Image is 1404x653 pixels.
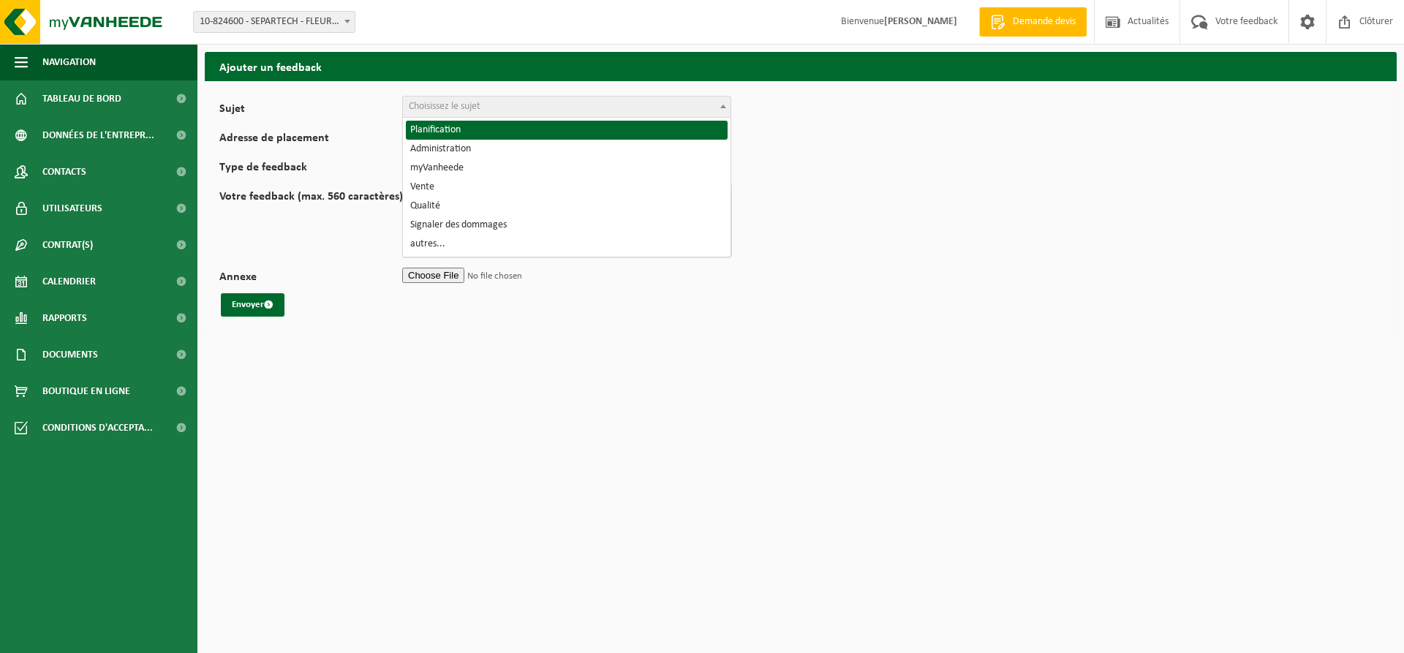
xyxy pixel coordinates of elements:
[42,190,102,227] span: Utilisateurs
[406,235,728,254] li: autres...
[221,293,284,317] button: Envoyer
[406,121,728,140] li: Planification
[205,52,1397,80] h2: Ajouter un feedback
[219,132,402,147] label: Adresse de placement
[42,227,93,263] span: Contrat(s)
[193,11,355,33] span: 10-824600 - SEPARTECH - FLEURUS
[219,162,402,176] label: Type de feedback
[42,117,154,154] span: Données de l'entrepr...
[42,336,98,373] span: Documents
[194,12,355,32] span: 10-824600 - SEPARTECH - FLEURUS
[979,7,1087,37] a: Demande devis
[406,159,728,178] li: myVanheede
[406,197,728,216] li: Qualité
[219,103,402,118] label: Sujet
[1009,15,1079,29] span: Demande devis
[884,16,957,27] strong: [PERSON_NAME]
[42,409,153,446] span: Conditions d'accepta...
[42,80,121,117] span: Tableau de bord
[406,140,728,159] li: Administration
[42,300,87,336] span: Rapports
[406,216,728,235] li: Signaler des dommages
[406,178,728,197] li: Vente
[42,373,130,409] span: Boutique en ligne
[219,271,402,286] label: Annexe
[42,154,86,190] span: Contacts
[42,263,96,300] span: Calendrier
[219,191,403,257] label: Votre feedback (max. 560 caractères)
[409,101,480,112] span: Choisissez le sujet
[42,44,96,80] span: Navigation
